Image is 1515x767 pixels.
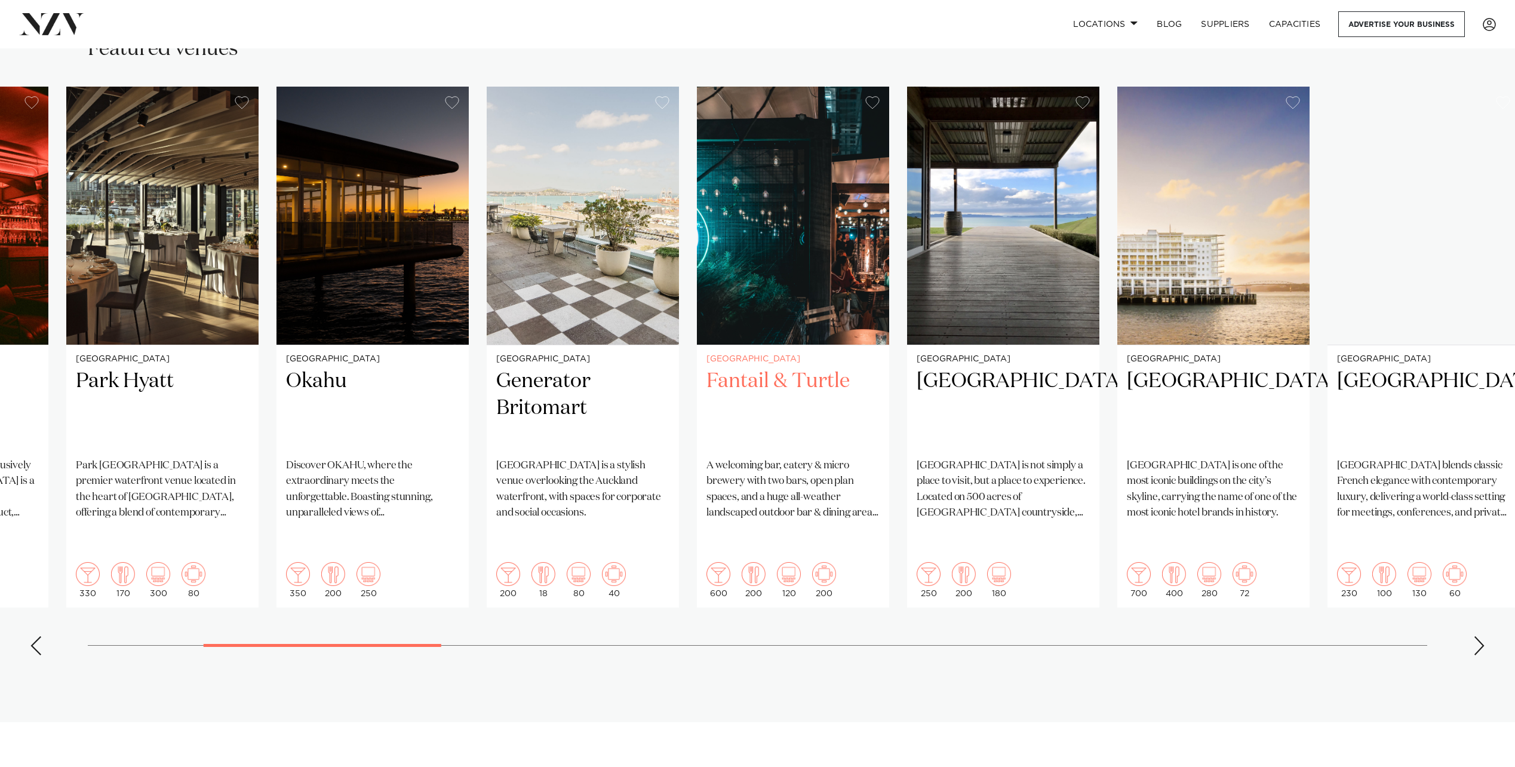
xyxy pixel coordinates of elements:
[286,562,310,598] div: 350
[907,87,1099,608] a: [GEOGRAPHIC_DATA] [GEOGRAPHIC_DATA] [GEOGRAPHIC_DATA] is not simply a place to visit, but a place...
[531,562,555,598] div: 18
[567,562,591,586] img: theatre.png
[182,562,205,586] img: meeting.png
[1233,562,1256,598] div: 72
[76,355,249,364] small: [GEOGRAPHIC_DATA]
[1191,11,1259,37] a: SUPPLIERS
[286,562,310,586] img: cocktail.png
[66,87,259,608] a: [GEOGRAPHIC_DATA] Park Hyatt Park [GEOGRAPHIC_DATA] is a premier waterfront venue located in the ...
[357,562,380,598] div: 250
[88,36,238,63] h2: Featured venues
[742,562,766,598] div: 200
[706,368,880,449] h2: Fantail & Turtle
[1372,562,1396,598] div: 100
[1162,562,1186,586] img: dining.png
[76,562,100,598] div: 330
[496,562,520,586] img: cocktail.png
[706,562,730,598] div: 600
[917,562,941,586] img: cocktail.png
[286,355,459,364] small: [GEOGRAPHIC_DATA]
[111,562,135,598] div: 170
[567,562,591,598] div: 80
[1337,368,1510,449] h2: [GEOGRAPHIC_DATA]
[602,562,626,586] img: meeting.png
[1337,562,1361,598] div: 230
[182,562,205,598] div: 80
[917,355,1090,364] small: [GEOGRAPHIC_DATA]
[496,562,520,598] div: 200
[1337,355,1510,364] small: [GEOGRAPHIC_DATA]
[1337,562,1361,586] img: cocktail.png
[1443,562,1467,598] div: 60
[76,562,100,586] img: cocktail.png
[146,562,170,586] img: theatre.png
[812,562,836,598] div: 200
[1372,562,1396,586] img: dining.png
[602,562,626,598] div: 40
[1197,562,1221,598] div: 280
[697,87,889,608] swiper-slide: 7 / 36
[706,458,880,521] p: A welcoming bar, eatery & micro brewery with two bars, open plan spaces, and a huge all-weather l...
[496,458,669,521] p: [GEOGRAPHIC_DATA] is a stylish venue overlooking the Auckland waterfront, with spaces for corpora...
[286,458,459,521] p: Discover OKAHU, where the extraordinary meets the unforgettable. Boasting stunning, unparalleled ...
[987,562,1011,586] img: theatre.png
[1127,562,1151,598] div: 700
[487,87,679,608] a: [GEOGRAPHIC_DATA] Generator Britomart [GEOGRAPHIC_DATA] is a stylish venue overlooking the Auckla...
[777,562,801,586] img: theatre.png
[952,562,976,586] img: dining.png
[66,87,259,608] swiper-slide: 4 / 36
[952,562,976,598] div: 200
[1162,562,1186,598] div: 400
[76,368,249,449] h2: Park Hyatt
[742,562,766,586] img: dining.png
[1233,562,1256,586] img: meeting.png
[286,368,459,449] h2: Okahu
[276,87,469,608] swiper-slide: 5 / 36
[1259,11,1330,37] a: Capacities
[1408,562,1431,586] img: theatre.png
[697,87,889,608] a: [GEOGRAPHIC_DATA] Fantail & Turtle A welcoming bar, eatery & micro brewery with two bars, open pl...
[1117,87,1310,608] a: [GEOGRAPHIC_DATA] [GEOGRAPHIC_DATA] [GEOGRAPHIC_DATA] is one of the most iconic buildings on the ...
[1064,11,1147,37] a: Locations
[531,562,555,586] img: dining.png
[1117,87,1310,608] swiper-slide: 9 / 36
[19,13,84,35] img: nzv-logo.png
[1197,562,1221,586] img: theatre.png
[276,87,469,608] a: [GEOGRAPHIC_DATA] Okahu Discover OKAHU, where the extraordinary meets the unforgettable. Boasting...
[487,87,679,608] swiper-slide: 6 / 36
[917,562,941,598] div: 250
[1147,11,1191,37] a: BLOG
[706,562,730,586] img: cocktail.png
[1443,562,1467,586] img: meeting.png
[1338,11,1465,37] a: Advertise your business
[321,562,345,586] img: dining.png
[1127,562,1151,586] img: cocktail.png
[496,368,669,449] h2: Generator Britomart
[777,562,801,598] div: 120
[907,87,1099,608] swiper-slide: 8 / 36
[917,368,1090,449] h2: [GEOGRAPHIC_DATA]
[1337,458,1510,521] p: [GEOGRAPHIC_DATA] blends classic French elegance with contemporary luxury, delivering a world-cla...
[1408,562,1431,598] div: 130
[987,562,1011,598] div: 180
[146,562,170,598] div: 300
[1127,368,1300,449] h2: [GEOGRAPHIC_DATA]
[496,355,669,364] small: [GEOGRAPHIC_DATA]
[706,355,880,364] small: [GEOGRAPHIC_DATA]
[1127,355,1300,364] small: [GEOGRAPHIC_DATA]
[812,562,836,586] img: meeting.png
[76,458,249,521] p: Park [GEOGRAPHIC_DATA] is a premier waterfront venue located in the heart of [GEOGRAPHIC_DATA], o...
[1127,458,1300,521] p: [GEOGRAPHIC_DATA] is one of the most iconic buildings on the city’s skyline, carrying the name of...
[111,562,135,586] img: dining.png
[357,562,380,586] img: theatre.png
[917,458,1090,521] p: [GEOGRAPHIC_DATA] is not simply a place to visit, but a place to experience. Located on 500 acres...
[321,562,345,598] div: 200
